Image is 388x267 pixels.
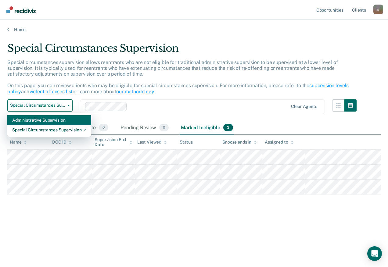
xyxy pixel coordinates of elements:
div: Marked Ineligible3 [180,121,234,135]
span: 0 [159,124,169,132]
a: Home [7,27,381,32]
div: Assigned to [265,140,293,145]
a: supervision levels policy [7,83,349,94]
p: Special circumstances supervision allows reentrants who are not eligible for traditional administ... [7,59,349,94]
span: Special Circumstances Supervision [10,103,65,108]
div: Name [10,140,27,145]
div: Clear agents [291,104,317,109]
button: Special Circumstances Supervision [7,99,73,112]
button: Profile dropdown button [373,5,383,14]
div: Open Intercom Messenger [367,246,382,261]
span: 3 [223,124,233,132]
div: Administrative Supervision [12,115,86,125]
img: Recidiviz [6,6,36,13]
div: Status [180,140,193,145]
div: Special Circumstances Supervision [7,42,357,59]
div: DOC ID [52,140,72,145]
div: Special Circumstances Supervision [12,125,86,135]
span: 0 [99,124,108,132]
div: Supervision End Date [95,137,132,148]
div: Snooze ends in [222,140,257,145]
div: s [373,5,383,14]
a: our methodology [116,89,154,94]
div: Last Viewed [137,140,167,145]
a: violent offenses list [30,89,73,94]
div: Pending Review0 [119,121,170,135]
